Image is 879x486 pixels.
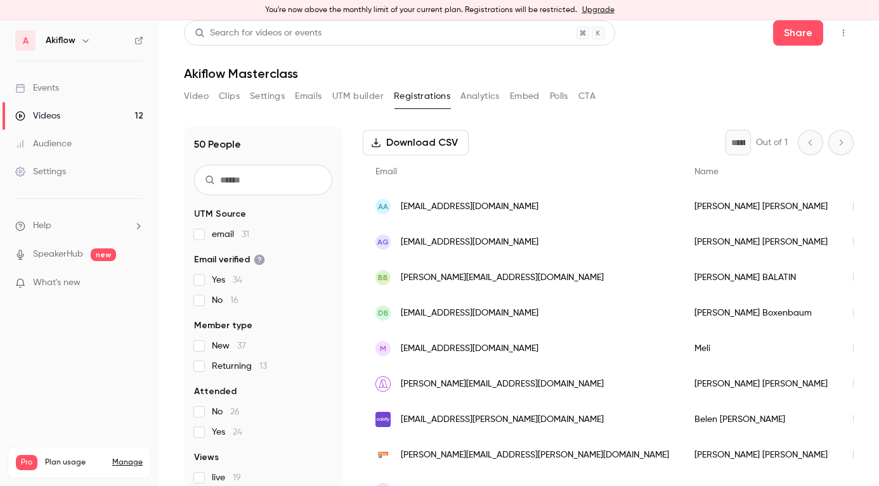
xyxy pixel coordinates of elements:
[233,428,242,437] span: 24
[194,451,219,464] span: Views
[682,366,840,402] div: [PERSON_NAME] [PERSON_NAME]
[212,340,246,352] span: New
[16,455,37,470] span: Pro
[45,457,105,468] span: Plan usage
[682,331,840,366] div: Meli
[375,447,391,463] img: energy-uk.org.uk
[378,307,389,319] span: DB
[682,402,840,437] div: Belen [PERSON_NAME]
[33,276,81,290] span: What's new
[694,167,719,176] span: Name
[401,378,604,391] span: [PERSON_NAME][EMAIL_ADDRESS][DOMAIN_NAME]
[377,236,389,248] span: AG
[460,86,500,106] button: Analytics
[242,230,249,239] span: 31
[378,272,388,283] span: BB
[833,23,854,43] button: Top Bar Actions
[401,307,538,320] span: [EMAIL_ADDRESS][DOMAIN_NAME]
[332,86,384,106] button: UTM builder
[756,136,788,149] p: Out of 1
[773,20,823,46] button: Share
[233,276,242,285] span: 34
[401,413,604,426] span: [EMAIL_ADDRESS][PERSON_NAME][DOMAIN_NAME]
[15,82,59,94] div: Events
[230,407,240,416] span: 26
[295,86,322,106] button: Emails
[194,253,265,266] span: Email verified
[212,360,267,373] span: Returning
[194,137,241,152] h1: 50 People
[91,248,116,261] span: new
[212,406,240,418] span: No
[682,295,840,331] div: [PERSON_NAME] Boxenbaum
[394,86,450,106] button: Registrations
[15,110,60,122] div: Videos
[33,219,51,233] span: Help
[112,457,143,468] a: Manage
[510,86,540,106] button: Embed
[23,34,29,48] span: A
[582,5,615,15] a: Upgrade
[259,362,267,371] span: 13
[233,473,241,482] span: 19
[212,471,241,484] span: live
[194,208,246,221] span: UTM Source
[15,137,72,150] div: Audience
[375,376,391,392] img: akiflow.com
[550,86,568,106] button: Polls
[682,260,840,295] div: [PERSON_NAME] BALATIN
[375,167,397,176] span: Email
[15,165,66,178] div: Settings
[682,224,840,260] div: [PERSON_NAME] [PERSON_NAME]
[184,66,854,81] h1: Akiflow Masterclass
[194,319,252,332] span: Member type
[682,189,840,224] div: [PERSON_NAME] [PERSON_NAME]
[578,86,596,106] button: CTA
[33,248,83,261] a: SpeakerHub
[250,86,285,106] button: Settings
[682,437,840,473] div: [PERSON_NAME] [PERSON_NAME]
[230,296,238,305] span: 16
[194,385,237,398] span: Attended
[401,236,538,249] span: [EMAIL_ADDRESS][DOMAIN_NAME]
[237,342,246,350] span: 37
[375,412,391,427] img: cabify.com
[212,294,238,307] span: No
[401,342,538,355] span: [EMAIL_ADDRESS][DOMAIN_NAME]
[401,449,669,462] span: [PERSON_NAME][EMAIL_ADDRESS][PERSON_NAME][DOMAIN_NAME]
[46,34,75,47] h6: Akiflow
[401,200,538,214] span: [EMAIL_ADDRESS][DOMAIN_NAME]
[184,86,209,106] button: Video
[219,86,240,106] button: Clips
[401,271,604,285] span: [PERSON_NAME][EMAIL_ADDRESS][DOMAIN_NAME]
[15,219,143,233] li: help-dropdown-opener
[212,274,242,286] span: Yes
[212,228,249,241] span: email
[363,130,469,155] button: Download CSV
[212,426,242,438] span: Yes
[378,201,388,212] span: AA
[380,343,386,354] span: M
[195,27,322,40] div: Search for videos or events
